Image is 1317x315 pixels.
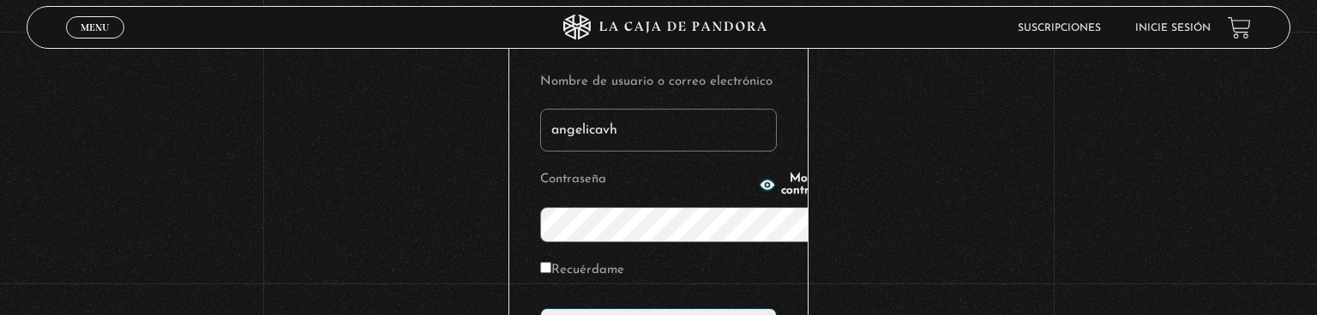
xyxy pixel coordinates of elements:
[540,262,551,273] input: Recuérdame
[81,22,109,33] span: Menu
[781,173,840,197] span: Mostrar contraseña
[540,258,624,284] label: Recuérdame
[540,69,777,96] label: Nombre de usuario o correo electrónico
[75,37,116,49] span: Cerrar
[1135,23,1211,33] a: Inicie sesión
[540,167,754,193] label: Contraseña
[759,173,840,197] button: Mostrar contraseña
[1018,23,1101,33] a: Suscripciones
[1228,16,1251,39] a: View your shopping cart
